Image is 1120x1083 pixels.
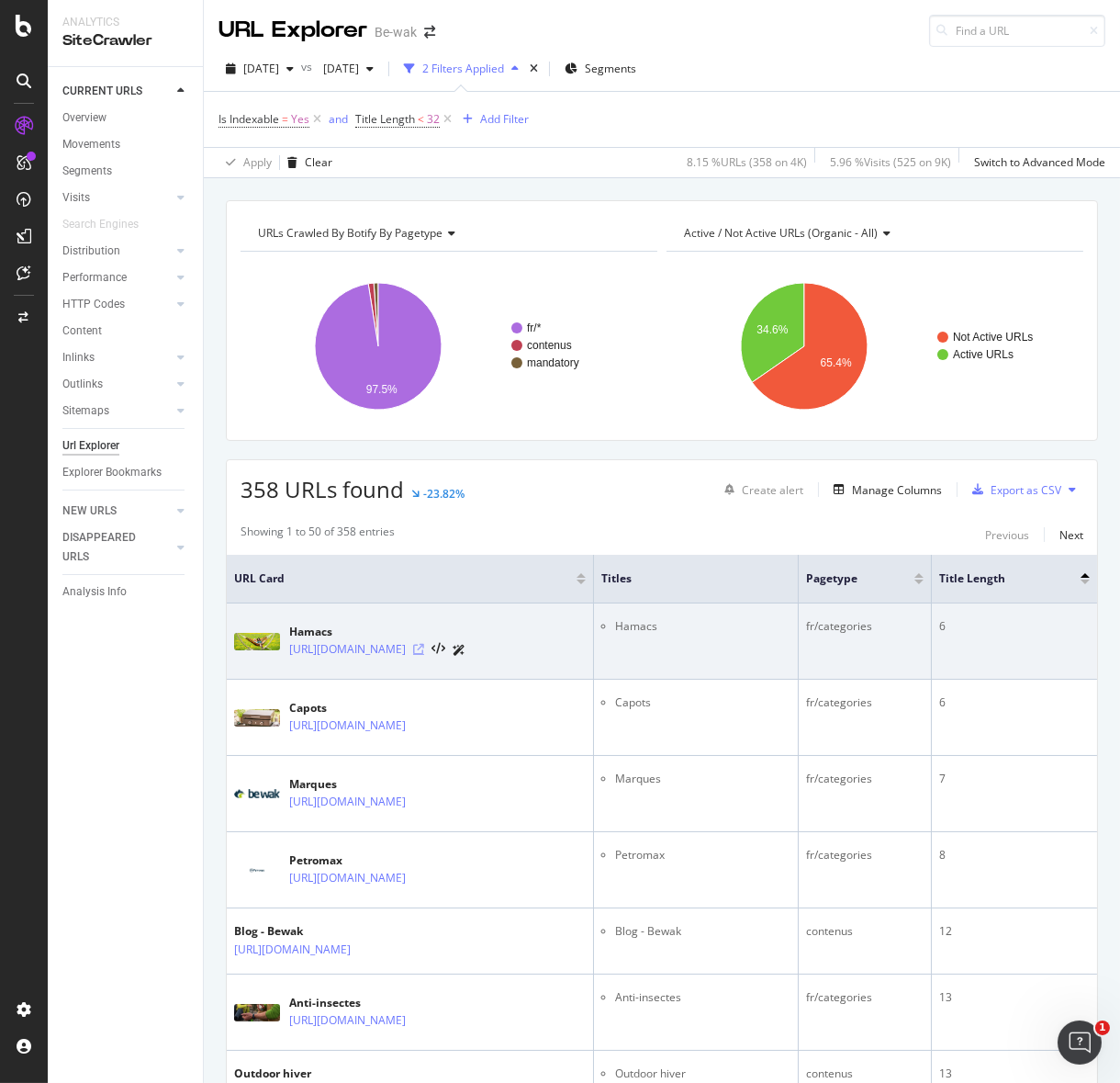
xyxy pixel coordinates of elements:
[62,528,155,567] div: DISAPPEARED URLS
[939,694,1090,711] div: 6
[62,295,125,314] div: HTTP Codes
[62,436,190,456] a: Url Explorer
[62,108,106,128] div: Overview
[291,107,309,132] span: Yes
[680,219,1067,248] h4: Active / Not Active URLs
[234,1004,280,1021] img: main image
[453,640,465,660] a: AI Url Details
[806,1066,924,1082] div: contenus
[289,995,465,1011] div: Anti-insectes
[62,135,190,154] a: Movements
[62,375,103,394] div: Outlinks
[939,923,1090,940] div: 12
[929,15,1105,47] input: Find a URL
[62,528,172,567] a: DISAPPEARED URLS
[526,60,542,78] div: times
[289,700,465,716] div: Capots
[666,266,1083,426] svg: A chart.
[806,570,887,587] span: pagetype
[218,111,279,127] span: Is Indexable
[756,323,788,336] text: 34.6%
[62,582,190,602] a: Analysis Info
[241,266,657,426] svg: A chart.
[234,862,280,879] img: main image
[62,463,162,482] div: Explorer Bookmarks
[615,618,790,635] li: Hamacs
[62,502,172,521] a: NEW URLS
[62,582,127,602] div: Analysis Info
[985,527,1029,543] div: Previous
[62,82,142,101] div: CURRENT URLS
[852,482,942,498] div: Manage Columns
[985,524,1029,546] button: Previous
[62,295,172,314] a: HTTP Codes
[62,375,172,394] a: Outlinks
[62,242,120,261] div: Distribution
[329,110,348,128] button: and
[366,383,398,396] text: 97.5%
[991,482,1061,498] div: Export as CSV
[62,15,188,30] div: Analytics
[480,111,529,127] div: Add Filter
[62,162,112,181] div: Segments
[965,475,1061,504] button: Export as CSV
[301,59,316,74] span: vs
[527,356,579,369] text: mandatory
[806,771,924,787] div: fr/categories
[62,348,95,367] div: Inlinks
[455,108,529,130] button: Add Filter
[218,148,272,177] button: Apply
[1059,527,1083,543] div: Next
[527,339,572,352] text: contenus
[62,162,190,181] a: Segments
[424,26,435,39] div: arrow-right-arrow-left
[953,348,1014,361] text: Active URLs
[316,61,359,76] span: 2025 Sep. 8th
[717,475,803,504] button: Create alert
[684,225,878,241] span: Active / Not Active URLs (organic - all)
[687,154,807,170] div: 8.15 % URLs ( 358 on 4K )
[62,401,109,421] div: Sitemaps
[234,570,572,587] span: URL Card
[289,1011,406,1030] a: [URL][DOMAIN_NAME]
[62,463,190,482] a: Explorer Bookmarks
[282,111,288,127] span: =
[939,989,1090,1006] div: 13
[62,401,172,421] a: Sitemaps
[280,148,332,177] button: Clear
[289,869,406,887] a: [URL][DOMAIN_NAME]
[62,436,119,456] div: Url Explorer
[413,644,424,655] a: Visit Online Page
[742,482,803,498] div: Create alert
[806,847,924,863] div: fr/categories
[234,789,280,798] img: main image
[241,474,404,504] span: 358 URLs found
[418,111,424,127] span: <
[615,989,790,1006] li: Anti-insectes
[258,225,442,241] span: URLs Crawled By Botify By pagetype
[305,154,332,170] div: Clear
[62,108,190,128] a: Overview
[62,268,127,288] div: Performance
[62,30,188,51] div: SiteCrawler
[289,716,406,735] a: [URL][DOMAIN_NAME]
[939,618,1090,635] div: 6
[939,570,1053,587] span: Title Length
[62,215,157,234] a: Search Engines
[375,23,417,41] div: Be-wak
[601,570,763,587] span: Titles
[967,148,1105,177] button: Switch to Advanced Mode
[939,847,1090,863] div: 8
[974,154,1105,170] div: Switch to Advanced Mode
[62,322,190,341] a: Content
[821,356,852,369] text: 65.4%
[806,618,924,635] div: fr/categories
[254,219,641,248] h4: URLs Crawled By Botify By pagetype
[234,709,280,727] img: main image
[806,694,924,711] div: fr/categories
[218,54,301,84] button: [DATE]
[806,923,924,940] div: contenus
[615,923,790,940] li: Blog - Bewak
